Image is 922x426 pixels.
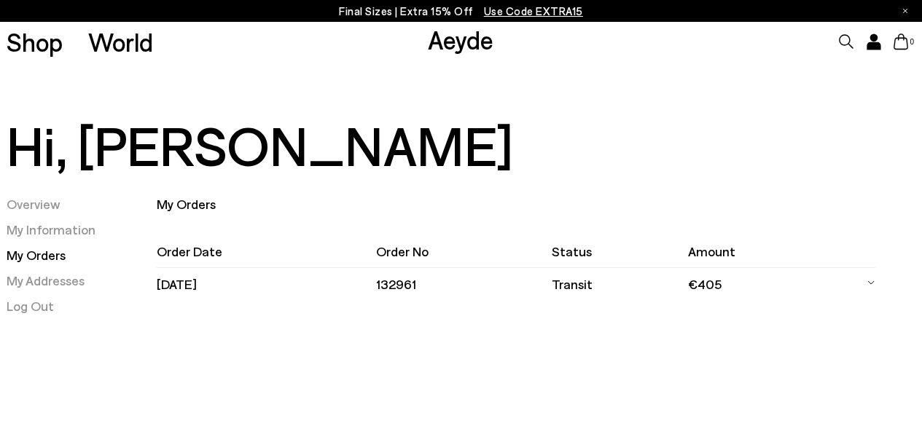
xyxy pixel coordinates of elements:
a: World [88,29,153,55]
a: My Information [7,221,95,237]
a: Shop [7,29,63,55]
h2: Hi, [PERSON_NAME] [7,115,916,173]
th: Status [552,235,688,268]
td: [DATE] [157,268,376,301]
span: 0 [908,38,915,46]
th: Amount [688,235,846,268]
td: transit [552,268,688,301]
td: 132961 [376,268,552,301]
p: Final Sizes | Extra 15% Off [339,2,583,20]
a: Overview [7,196,60,212]
th: Order No [376,235,552,268]
a: My Addresses [7,272,85,288]
div: My Orders [157,195,875,213]
a: Aeyde [428,24,493,55]
th: Order Date [157,235,376,268]
td: €405 [688,268,846,301]
span: Navigate to /collections/ss25-final-sizes [484,4,583,17]
a: My Orders [7,247,66,263]
a: 0 [894,33,908,50]
a: Log Out [7,298,54,314]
